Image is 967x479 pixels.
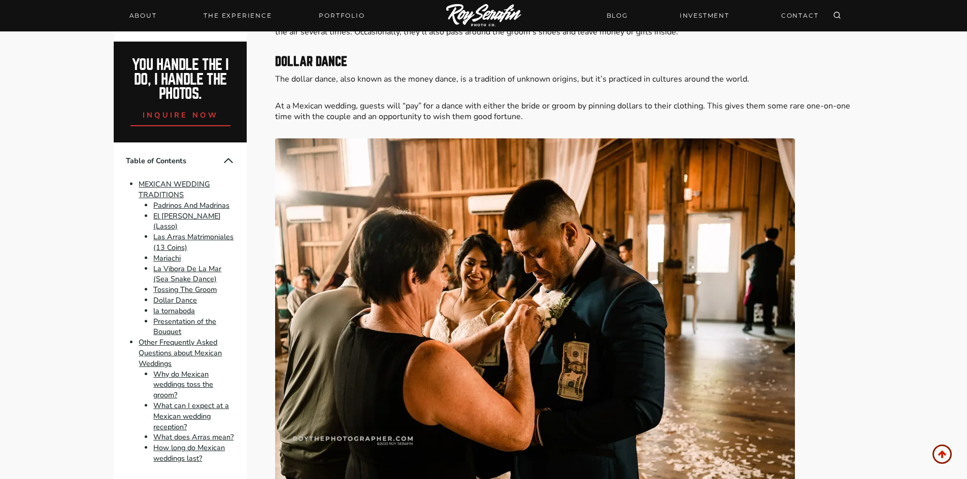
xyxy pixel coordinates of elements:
a: Mariachi [153,253,181,263]
h2: You handle the i do, I handle the photos. [125,58,236,101]
a: Portfolio [313,9,371,23]
a: THE EXPERIENCE [197,9,278,23]
a: What does Arras mean? [153,432,234,443]
a: Scroll to top [932,445,952,464]
a: What can I expect at a Mexican wedding reception? [153,400,229,432]
span: inquire now [143,110,219,120]
a: Padrinos And Madrinas [153,200,229,210]
nav: Primary Navigation [123,9,371,23]
button: View Search Form [830,9,844,23]
a: la tornaboda [153,306,195,316]
nav: Table of Contents [114,142,247,476]
a: El [PERSON_NAME] (Lasso) [153,211,221,232]
a: INVESTMENT [674,7,736,24]
span: Table of Contents [126,156,222,166]
a: La Vibora De La Mar (Sea Snake Dance) [153,264,221,284]
a: Why do Mexican weddings toss the groom? [153,369,213,400]
button: Collapse Table of Contents [222,155,235,167]
nav: Secondary Navigation [601,7,825,24]
a: BLOG [601,7,634,24]
a: Tossing The Groom [153,284,217,294]
a: CONTACT [775,7,825,24]
a: Las Arras Matrimoniales (13 Coins) [153,232,234,252]
a: Other Frequently Asked Questions about Mexican Weddings [139,337,222,369]
a: Dollar Dance [153,295,197,305]
p: The dollar dance, also known as the money dance, is a tradition of unknown origins, but it’s prac... [275,74,853,85]
strong: Dollar Dance [275,55,347,68]
a: About [123,9,163,23]
p: At a Mexican wedding, guests will “pay” for a dance with either the bride or groom by pinning dol... [275,101,853,122]
a: How long do Mexican weddings last? [153,443,225,463]
img: Logo of Roy Serafin Photo Co., featuring stylized text in white on a light background, representi... [446,4,521,28]
a: inquire now [130,101,231,126]
a: MEXICAN WEDDING TRADITIONS [139,179,210,200]
a: Presentation of the Bouquet [153,316,216,337]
